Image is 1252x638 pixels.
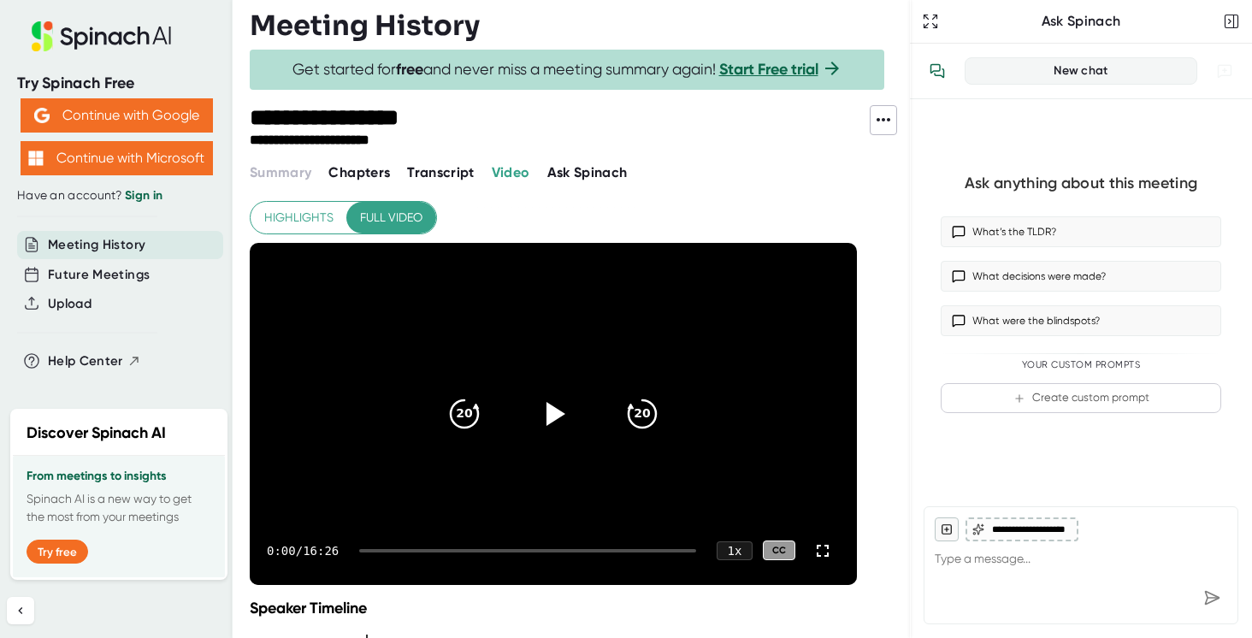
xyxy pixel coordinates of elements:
span: Get started for and never miss a meeting summary again! [292,60,842,80]
button: Expand to Ask Spinach page [918,9,942,33]
div: Ask anything about this meeting [965,174,1197,193]
button: Future Meetings [48,265,150,285]
button: Close conversation sidebar [1220,9,1243,33]
button: Upload [48,294,92,314]
button: What decisions were made? [941,261,1221,292]
h3: Meeting History [250,9,480,42]
button: Try free [27,540,88,564]
a: Sign in [125,188,162,203]
button: Collapse sidebar [7,597,34,624]
div: Ask Spinach [942,13,1220,30]
a: Start Free trial [719,60,818,79]
button: Continue with Microsoft [21,141,213,175]
button: What’s the TLDR? [941,216,1221,247]
div: Speaker Timeline [250,599,861,617]
div: Try Spinach Free [17,74,216,93]
div: 0:00 / 16:26 [267,544,339,558]
div: Your Custom Prompts [941,359,1221,371]
button: Create custom prompt [941,383,1221,413]
button: What were the blindspots? [941,305,1221,336]
div: Send message [1196,582,1227,613]
button: Video [492,162,530,183]
b: free [396,60,423,79]
button: Transcript [407,162,475,183]
span: Full video [360,207,422,228]
p: Spinach AI is a new way to get the most from your meetings [27,490,211,526]
h3: From meetings to insights [27,470,211,483]
img: Aehbyd4JwY73AAAAAElFTkSuQmCC [34,108,50,123]
span: Transcript [407,164,475,180]
div: Have an account? [17,188,216,204]
span: Help Center [48,351,123,371]
button: Help Center [48,351,141,371]
div: CC [763,541,795,560]
h2: Discover Spinach AI [27,422,166,445]
button: Highlights [251,202,347,233]
div: New chat [976,63,1186,79]
button: Chapters [328,162,390,183]
span: Summary [250,164,311,180]
div: 1 x [717,541,753,560]
span: Ask Spinach [547,164,628,180]
span: Highlights [264,207,334,228]
button: Continue with Google [21,98,213,133]
button: Summary [250,162,311,183]
button: Meeting History [48,235,145,255]
button: Ask Spinach [547,162,628,183]
button: Full video [346,202,436,233]
span: Video [492,164,530,180]
span: Chapters [328,164,390,180]
button: View conversation history [920,54,954,88]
